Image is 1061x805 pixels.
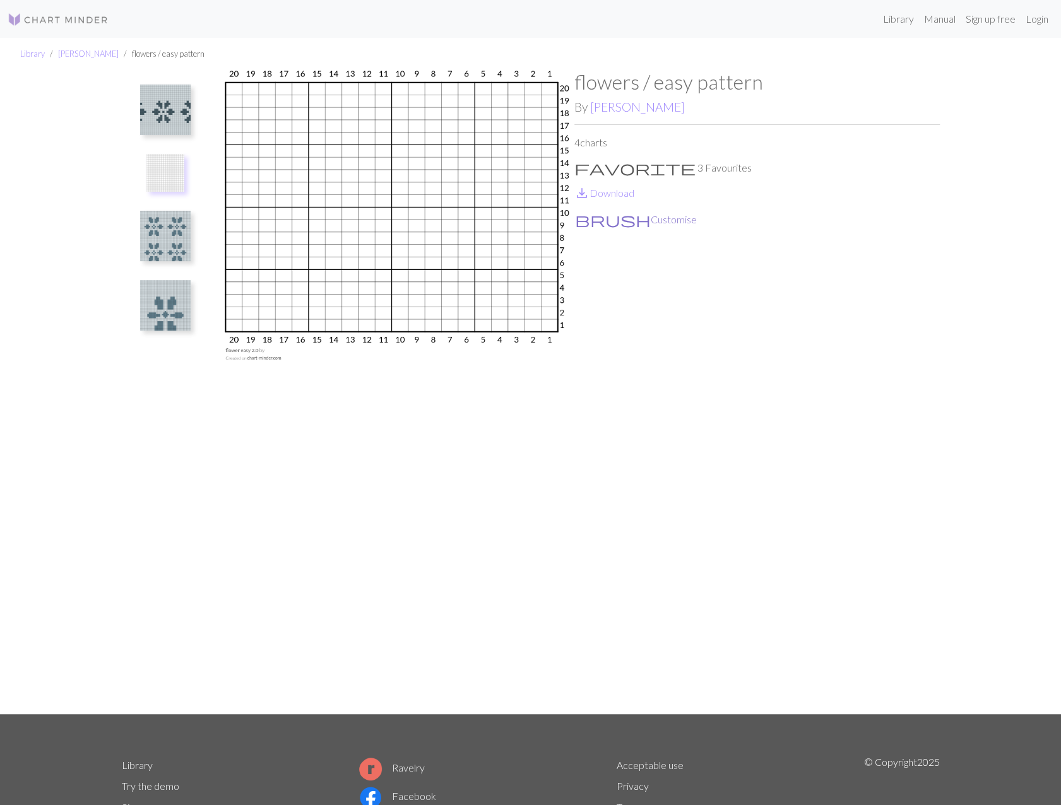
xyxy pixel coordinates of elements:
[574,211,697,228] button: CustomiseCustomise
[574,160,940,175] p: 3 Favourites
[140,280,191,331] img: flowers bigger
[574,135,940,150] p: 4 charts
[122,759,153,771] a: Library
[919,6,961,32] a: Manual
[878,6,919,32] a: Library
[1021,6,1053,32] a: Login
[617,780,649,792] a: Privacy
[209,70,574,714] img: flower easy 2.0
[574,187,634,199] a: DownloadDownload
[961,6,1021,32] a: Sign up free
[359,790,436,802] a: Facebook
[140,211,191,261] img: flower easy 4 x small
[575,212,651,227] i: Customise
[140,85,191,135] img: flowers / easy pattern
[590,100,685,114] a: [PERSON_NAME]
[574,160,696,175] i: Favourite
[617,759,684,771] a: Acceptable use
[574,100,940,114] h2: By
[122,780,179,792] a: Try the demo
[58,49,119,59] a: [PERSON_NAME]
[119,48,204,60] li: flowers / easy pattern
[575,211,651,228] span: brush
[359,761,425,773] a: Ravelry
[20,49,45,59] a: Library
[8,12,109,27] img: Logo
[359,758,382,780] img: Ravelry logo
[574,159,696,177] span: favorite
[574,184,590,202] span: save_alt
[574,70,940,94] h1: flowers / easy pattern
[146,154,184,192] img: flower easy 2.0
[574,185,590,201] i: Download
